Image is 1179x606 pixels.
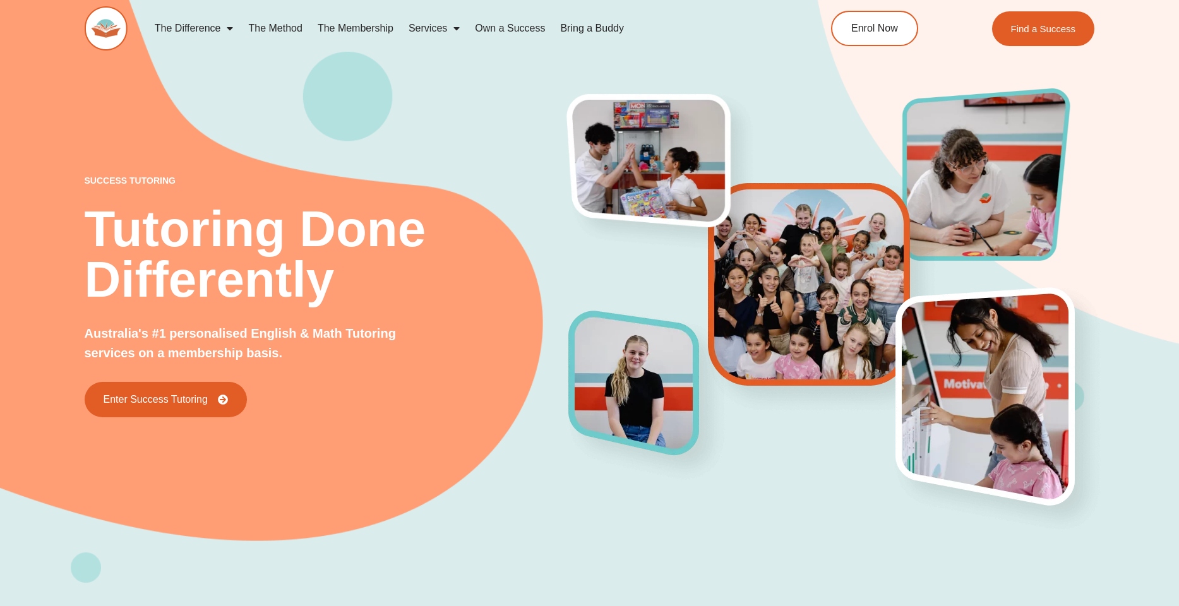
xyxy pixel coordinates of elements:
[147,14,774,43] nav: Menu
[104,395,208,405] span: Enter Success Tutoring
[831,11,918,46] a: Enrol Now
[1011,24,1076,33] span: Find a Success
[85,176,570,185] p: success tutoring
[851,23,898,33] span: Enrol Now
[467,14,553,43] a: Own a Success
[85,382,247,417] a: Enter Success Tutoring
[85,204,570,305] h2: Tutoring Done Differently
[401,14,467,43] a: Services
[147,14,241,43] a: The Difference
[85,324,439,363] p: Australia's #1 personalised English & Math Tutoring services on a membership basis.
[553,14,631,43] a: Bring a Buddy
[241,14,309,43] a: The Method
[992,11,1095,46] a: Find a Success
[310,14,401,43] a: The Membership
